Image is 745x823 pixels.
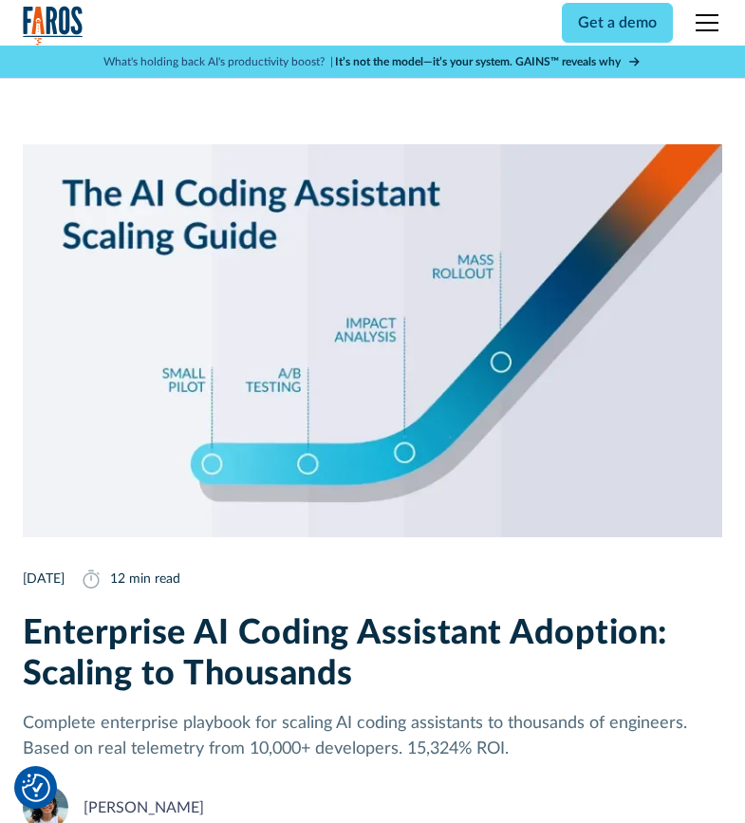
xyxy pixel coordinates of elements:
[23,6,84,45] a: home
[129,570,180,589] div: min read
[22,774,50,802] img: Revisit consent button
[110,570,125,589] div: 12
[23,144,723,537] img: Illustration of hockey stick-like scaling from pilot to mass rollout
[335,56,621,67] strong: It’s not the model—it’s your system. GAINS™ reveals why
[335,53,642,70] a: It’s not the model—it’s your system. GAINS™ reveals why
[562,3,673,43] a: Get a demo
[23,613,723,695] h1: Enterprise AI Coding Assistant Adoption: Scaling to Thousands
[22,774,50,802] button: Cookie Settings
[23,570,65,589] div: [DATE]
[23,711,723,762] p: Complete enterprise playbook for scaling AI coding assistants to thousands of engineers. Based on...
[84,796,204,819] div: [PERSON_NAME]
[23,6,84,45] img: Logo of the analytics and reporting company Faros.
[103,53,333,70] p: What's holding back AI's productivity boost? |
